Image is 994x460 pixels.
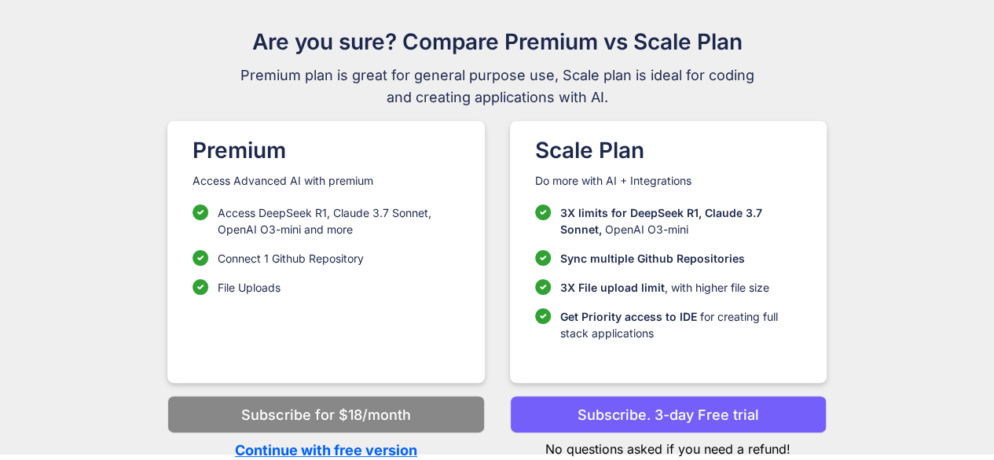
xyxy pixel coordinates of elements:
[193,279,208,295] img: checklist
[233,25,761,58] h1: Are you sure? Compare Premium vs Scale Plan
[560,206,762,236] span: 3X limits for DeepSeek R1, Claude 3.7 Sonnet,
[218,250,364,267] p: Connect 1 Github Repository
[560,308,801,341] p: for creating full stack applications
[218,204,459,237] p: Access DeepSeek R1, Claude 3.7 Sonnet, OpenAI O3-mini and more
[510,433,827,458] p: No questions asked if you need a refund!
[167,396,484,433] button: Subscribe for $18/month
[193,250,208,266] img: checklist
[241,404,410,425] p: Subscribe for $18/month
[578,404,759,425] p: Subscribe. 3-day Free trial
[535,173,801,189] p: Do more with AI + Integrations
[535,134,801,167] h1: Scale Plan
[535,204,551,220] img: checklist
[560,279,769,296] p: , with higher file size
[193,204,208,220] img: checklist
[218,279,281,296] p: File Uploads
[233,64,761,109] span: Premium plan is great for general purpose use, Scale plan is ideal for coding and creating applic...
[560,281,665,294] span: 3X File upload limit
[535,250,551,266] img: checklist
[560,204,801,237] p: OpenAI O3-mini
[193,134,459,167] h1: Premium
[193,173,459,189] p: Access Advanced AI with premium
[510,396,827,433] button: Subscribe. 3-day Free trial
[535,279,551,295] img: checklist
[560,250,745,267] p: Sync multiple Github Repositories
[560,310,697,323] span: Get Priority access to IDE
[535,308,551,324] img: checklist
